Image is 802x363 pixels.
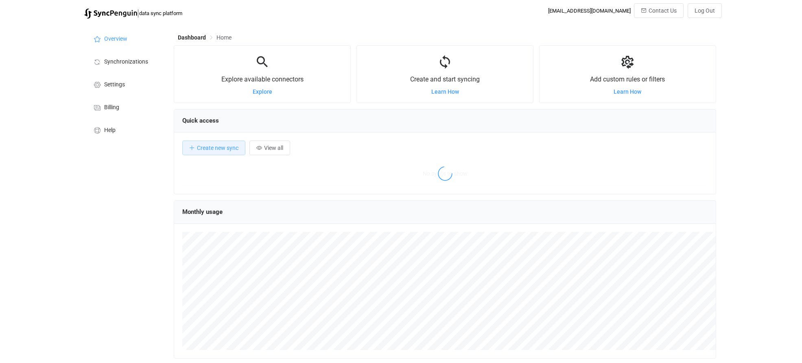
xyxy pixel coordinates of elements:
[253,88,272,95] a: Explore
[264,145,283,151] span: View all
[548,8,631,14] div: [EMAIL_ADDRESS][DOMAIN_NAME]
[590,75,665,83] span: Add custom rules or filters
[104,36,127,42] span: Overview
[249,141,290,155] button: View all
[84,27,166,50] a: Overview
[182,141,245,155] button: Create new sync
[178,35,232,40] div: Breadcrumb
[221,75,304,83] span: Explore available connectors
[695,7,715,14] span: Log Out
[197,145,238,151] span: Create new sync
[84,118,166,141] a: Help
[137,7,139,19] span: |
[649,7,677,14] span: Contact Us
[104,104,119,111] span: Billing
[139,10,182,16] span: data sync platform
[84,50,166,73] a: Synchronizations
[84,73,166,95] a: Settings
[84,7,182,19] a: |data sync platform
[178,34,206,41] span: Dashboard
[104,81,125,88] span: Settings
[104,59,148,65] span: Synchronizations
[614,88,641,95] a: Learn How
[182,117,219,124] span: Quick access
[634,3,684,18] button: Contact Us
[216,34,232,41] span: Home
[104,127,116,134] span: Help
[84,9,137,19] img: syncpenguin.svg
[84,95,166,118] a: Billing
[431,88,459,95] a: Learn How
[410,75,480,83] span: Create and start syncing
[182,208,223,216] span: Monthly usage
[688,3,722,18] button: Log Out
